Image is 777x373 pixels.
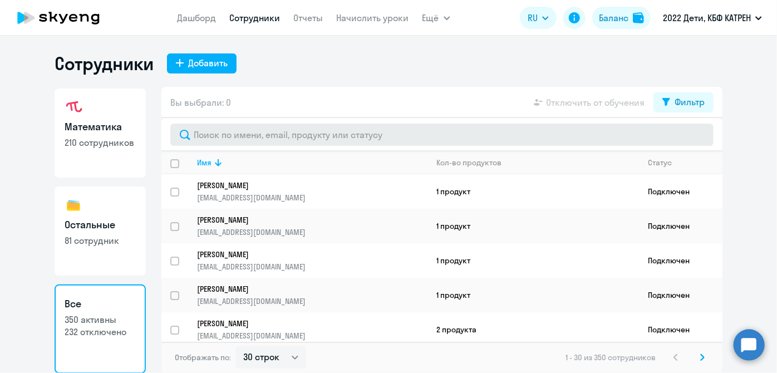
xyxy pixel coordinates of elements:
[65,234,136,247] p: 81 сотрудник
[55,52,154,75] h1: Сотрудники
[294,12,323,23] a: Отчеты
[55,89,146,178] a: Математика210 сотрудников
[197,180,427,203] a: [PERSON_NAME][EMAIL_ADDRESS][DOMAIN_NAME]
[436,158,638,168] div: Кол-во продуктов
[170,96,231,109] span: Вы выбрали: 0
[188,56,228,70] div: Добавить
[427,243,639,278] td: 1 продукт
[65,136,136,149] p: 210 сотрудников
[653,92,714,112] button: Фильтр
[197,227,427,237] p: [EMAIL_ADDRESS][DOMAIN_NAME]
[427,209,639,243] td: 1 продукт
[427,278,639,312] td: 1 продукт
[170,124,714,146] input: Поиск по имени, email, продукту или статусу
[55,186,146,276] a: Остальные81 сотрудник
[648,158,722,168] div: Статус
[197,284,412,294] p: [PERSON_NAME]
[599,11,628,24] div: Баланс
[230,12,281,23] a: Сотрудники
[65,313,136,326] p: 350 активны
[197,249,427,272] a: [PERSON_NAME][EMAIL_ADDRESS][DOMAIN_NAME]
[427,174,639,209] td: 1 продукт
[197,215,427,237] a: [PERSON_NAME][EMAIL_ADDRESS][DOMAIN_NAME]
[65,297,136,311] h3: Все
[337,12,409,23] a: Начислить уроки
[197,331,427,341] p: [EMAIL_ADDRESS][DOMAIN_NAME]
[65,326,136,338] p: 232 отключено
[633,12,644,23] img: balance
[639,209,722,243] td: Подключен
[520,7,557,29] button: RU
[197,158,427,168] div: Имя
[197,262,427,272] p: [EMAIL_ADDRESS][DOMAIN_NAME]
[639,278,722,312] td: Подключен
[639,243,722,278] td: Подключен
[565,352,656,362] span: 1 - 30 из 350 сотрудников
[197,318,427,341] a: [PERSON_NAME][EMAIL_ADDRESS][DOMAIN_NAME]
[639,312,722,347] td: Подключен
[65,197,82,214] img: others
[436,158,501,168] div: Кол-во продуктов
[65,99,82,116] img: math
[197,284,427,306] a: [PERSON_NAME][EMAIL_ADDRESS][DOMAIN_NAME]
[167,53,237,73] button: Добавить
[197,180,412,190] p: [PERSON_NAME]
[663,11,751,24] p: 2022 Дети, КБФ КАТРЕН
[197,296,427,306] p: [EMAIL_ADDRESS][DOMAIN_NAME]
[592,7,651,29] button: Балансbalance
[675,95,705,109] div: Фильтр
[175,352,231,362] span: Отображать по:
[422,7,450,29] button: Ещё
[197,193,427,203] p: [EMAIL_ADDRESS][DOMAIN_NAME]
[65,218,136,232] h3: Остальные
[427,312,639,347] td: 2 продукта
[197,249,412,259] p: [PERSON_NAME]
[422,11,439,24] span: Ещё
[657,4,768,31] button: 2022 Дети, КБФ КАТРЕН
[528,11,538,24] span: RU
[178,12,217,23] a: Дашборд
[197,318,412,328] p: [PERSON_NAME]
[65,120,136,134] h3: Математика
[648,158,672,168] div: Статус
[197,158,212,168] div: Имя
[639,174,722,209] td: Подключен
[197,215,412,225] p: [PERSON_NAME]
